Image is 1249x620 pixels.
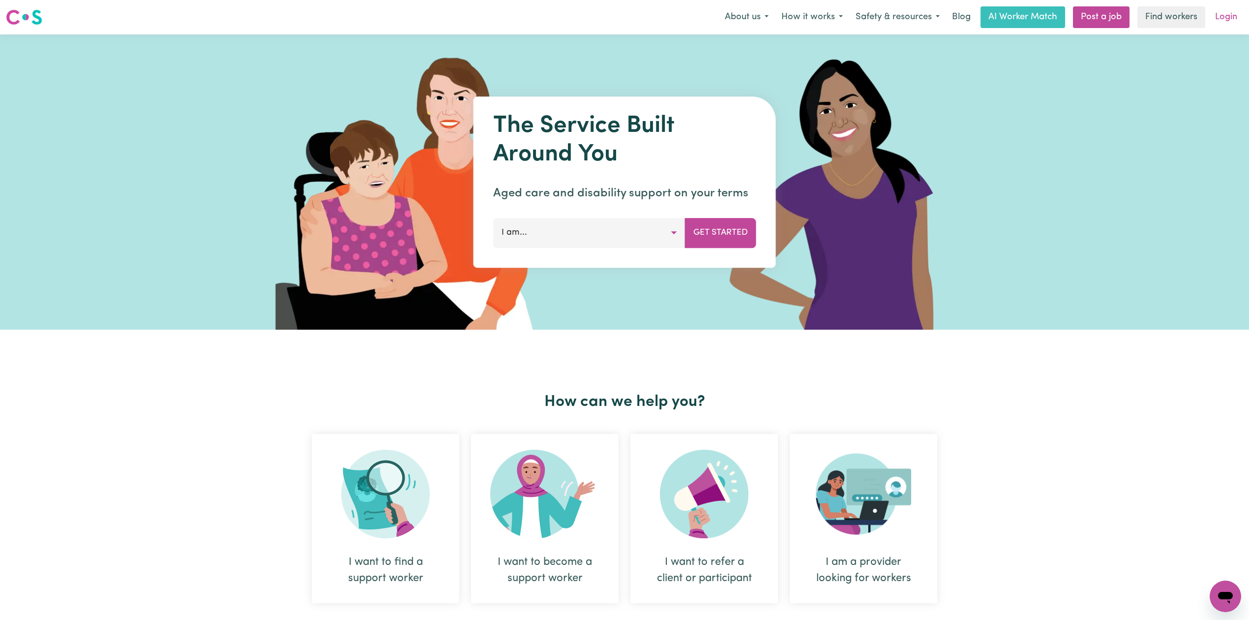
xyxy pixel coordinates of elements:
[849,7,946,28] button: Safety & resources
[493,185,756,202] p: Aged care and disability support on your terms
[495,554,595,587] div: I want to become a support worker
[775,7,849,28] button: How it works
[981,6,1065,28] a: AI Worker Match
[341,450,430,538] img: Search
[790,434,937,603] div: I am a provider looking for workers
[1210,581,1241,612] iframe: Button to launch messaging window
[654,554,754,587] div: I want to refer a client or participant
[490,450,599,538] img: Become Worker
[1209,6,1243,28] a: Login
[685,218,756,248] button: Get Started
[306,393,943,411] h2: How can we help you?
[813,554,914,587] div: I am a provider looking for workers
[946,6,977,28] a: Blog
[6,8,42,26] img: Careseekers logo
[312,434,459,603] div: I want to find a support worker
[493,218,685,248] button: I am...
[493,112,756,169] h1: The Service Built Around You
[6,6,42,29] a: Careseekers logo
[335,554,436,587] div: I want to find a support worker
[1073,6,1130,28] a: Post a job
[816,450,911,538] img: Provider
[718,7,775,28] button: About us
[660,450,748,538] img: Refer
[471,434,619,603] div: I want to become a support worker
[1137,6,1205,28] a: Find workers
[630,434,778,603] div: I want to refer a client or participant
